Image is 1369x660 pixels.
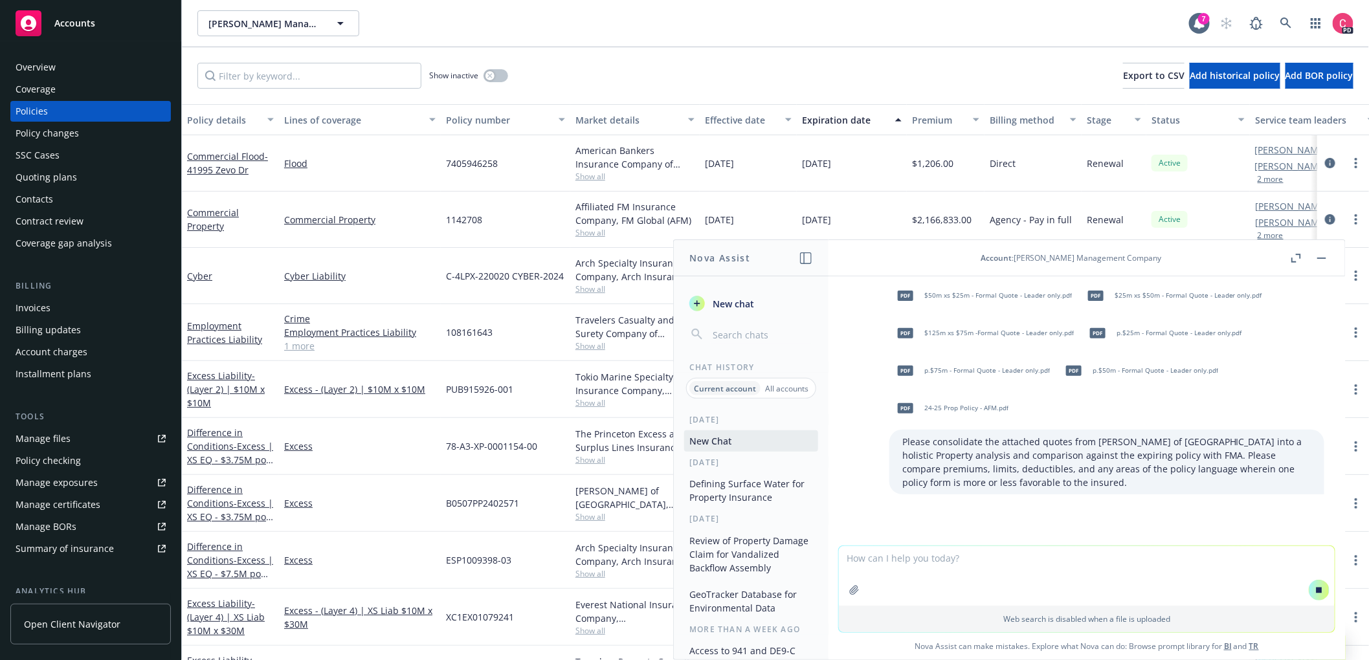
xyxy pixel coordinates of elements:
[1087,157,1124,170] span: Renewal
[16,233,112,254] div: Coverage gap analysis
[10,472,171,493] span: Manage exposures
[446,157,498,170] span: 7405946258
[284,157,436,170] a: Flood
[16,364,91,384] div: Installment plans
[446,213,482,226] span: 1142708
[684,473,818,508] button: Defining Surface Water for Property Insurance
[1190,63,1280,89] button: Add historical policy
[889,317,1076,349] div: pdf$125m xs $75m -Formal Quote - Leader only.pdf
[187,270,212,282] a: Cyber
[284,312,436,325] a: Crime
[284,269,436,283] a: Cyber Liability
[446,382,513,396] span: PUB915926-001
[898,291,913,300] span: pdf
[284,113,421,127] div: Lines of coverage
[1255,143,1328,157] a: [PERSON_NAME]
[802,157,831,170] span: [DATE]
[1255,199,1328,213] a: [PERSON_NAME]
[182,104,279,135] button: Policy details
[187,597,265,637] a: Excess Liability
[575,568,695,579] span: Show all
[187,369,265,409] span: - (Layer 2) | $10M x $10M
[446,325,493,339] span: 108161643
[10,585,171,598] div: Analytics hub
[10,298,171,318] a: Invoices
[10,167,171,188] a: Quoting plans
[765,383,808,394] p: All accounts
[575,171,695,182] span: Show all
[802,213,831,226] span: [DATE]
[16,101,48,122] div: Policies
[10,101,171,122] a: Policies
[446,496,519,510] span: B0507PP2402571
[16,79,56,100] div: Coverage
[1322,212,1338,227] a: circleInformation
[1258,175,1284,183] button: 2 more
[710,297,754,311] span: New chat
[10,494,171,515] a: Manage certificates
[575,144,695,171] div: American Bankers Insurance Company of [US_STATE], Assurant
[16,538,114,559] div: Summary of insurance
[1146,104,1250,135] button: Status
[187,597,265,637] span: - (Layer 4) | XS Liab $10M x $30M
[16,494,100,515] div: Manage certificates
[24,617,120,631] span: Open Client Navigator
[187,540,273,593] a: Difference in Conditions
[10,516,171,537] a: Manage BORs
[1090,328,1106,338] span: pdf
[197,63,421,89] input: Filter by keyword...
[187,320,262,346] a: Employment Practices Liability
[898,403,913,413] span: pdf
[1082,104,1146,135] button: Stage
[902,435,1311,489] p: Please consolidate the attached quotes from [PERSON_NAME] of [GEOGRAPHIC_DATA] into a holistic Pr...
[1087,113,1127,127] div: Stage
[1255,159,1328,173] a: [PERSON_NAME]
[1082,317,1245,349] div: pdfp.$25m - Formal Quote - Leader only.pdf
[797,104,907,135] button: Expiration date
[924,366,1050,375] span: p.$75m - Formal Quote - Leader only.pdf
[684,584,818,619] button: GeoTracker Database for Environmental Data
[1157,214,1183,225] span: Active
[575,511,695,522] span: Show all
[985,104,1082,135] button: Billing method
[10,211,171,232] a: Contract review
[1303,10,1329,36] a: Switch app
[1348,325,1364,340] a: more
[10,342,171,362] a: Account charges
[1066,366,1082,375] span: pdf
[16,298,50,318] div: Invoices
[10,79,171,100] a: Coverage
[1348,268,1364,283] a: more
[1348,155,1364,171] a: more
[889,392,1011,424] div: pdf24-25 Prop Policy - AFM.pdf
[284,213,436,226] a: Commercial Property
[187,497,273,536] span: - Excess | XS EQ - $3.75M po $10M x $20M
[197,10,359,36] button: [PERSON_NAME] Management Company
[575,370,695,397] div: Tokio Marine Specialty Insurance Company, Philadelphia Insurance Companies
[570,104,700,135] button: Market details
[187,440,273,479] span: - Excess | XS EQ - $3.75M po $10M x $20M
[1255,113,1360,127] div: Service team leaders
[1348,212,1364,227] a: more
[16,516,76,537] div: Manage BORs
[10,410,171,423] div: Tools
[284,553,436,567] a: Excess
[990,213,1072,226] span: Agency - Pay in full
[10,233,171,254] a: Coverage gap analysis
[1093,366,1218,375] span: p.$50m - Formal Quote - Leader only.pdf
[1123,69,1185,82] span: Export to CSV
[705,113,777,127] div: Effective date
[674,414,829,425] div: [DATE]
[10,320,171,340] a: Billing updates
[446,439,537,453] span: 78-A3-XP-0001154-00
[10,57,171,78] a: Overview
[575,397,695,408] span: Show all
[705,213,734,226] span: [DATE]
[16,342,87,362] div: Account charges
[705,157,734,170] span: [DATE]
[575,484,695,511] div: [PERSON_NAME] of [GEOGRAPHIC_DATA], [GEOGRAPHIC_DATA]
[981,252,1012,263] span: Account
[1333,13,1353,34] img: photo
[889,280,1074,312] div: pdf$50m xs $25m - Formal Quote - Leader only.pdf
[1348,496,1364,511] a: more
